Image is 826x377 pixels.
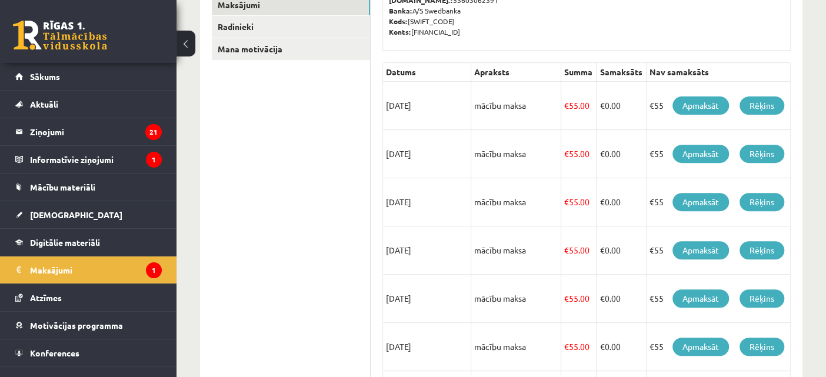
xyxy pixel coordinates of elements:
a: Apmaksāt [672,193,729,211]
span: € [564,196,569,207]
td: [DATE] [383,275,471,323]
a: Atzīmes [15,284,162,311]
td: [DATE] [383,82,471,130]
a: Radinieki [212,16,370,38]
td: 0.00 [597,226,647,275]
a: Rēķins [740,193,784,211]
span: [DEMOGRAPHIC_DATA] [30,209,122,220]
b: Kods: [389,16,408,26]
td: €55 [647,275,791,323]
a: Rīgas 1. Tālmācības vidusskola [13,21,107,50]
legend: Maksājumi [30,256,162,283]
td: 55.00 [561,323,597,371]
span: € [599,196,604,207]
td: mācību maksa [471,226,561,275]
td: 0.00 [597,323,647,371]
a: Digitālie materiāli [15,229,162,256]
a: Ziņojumi21 [15,118,162,145]
span: € [599,293,604,303]
th: Nav samaksāts [647,63,791,82]
td: €55 [647,130,791,178]
a: Motivācijas programma [15,312,162,339]
a: Sākums [15,63,162,90]
span: € [564,148,569,159]
td: €55 [647,226,791,275]
a: Informatīvie ziņojumi1 [15,146,162,173]
a: Konferences [15,339,162,366]
span: € [564,341,569,352]
a: Rēķins [740,338,784,356]
td: [DATE] [383,130,471,178]
td: mācību maksa [471,178,561,226]
th: Datums [383,63,471,82]
span: € [599,100,604,111]
td: 0.00 [597,82,647,130]
td: 55.00 [561,226,597,275]
td: mācību maksa [471,130,561,178]
a: [DEMOGRAPHIC_DATA] [15,201,162,228]
td: mācību maksa [471,82,561,130]
b: Banka: [389,6,412,15]
td: [DATE] [383,323,471,371]
legend: Informatīvie ziņojumi [30,146,162,173]
a: Apmaksāt [672,338,729,356]
a: Maksājumi1 [15,256,162,283]
a: Rēķins [740,145,784,163]
span: Motivācijas programma [30,320,123,331]
td: 0.00 [597,130,647,178]
th: Summa [561,63,597,82]
span: Sākums [30,71,60,82]
span: Aktuāli [30,99,58,109]
span: Atzīmes [30,292,62,303]
b: Konts: [389,27,411,36]
td: €55 [647,178,791,226]
span: € [564,293,569,303]
a: Apmaksāt [672,145,729,163]
td: 55.00 [561,130,597,178]
a: Apmaksāt [672,96,729,115]
td: [DATE] [383,178,471,226]
span: € [564,245,569,255]
a: Rēķins [740,96,784,115]
td: €55 [647,323,791,371]
span: € [599,148,604,159]
span: € [599,245,604,255]
span: Digitālie materiāli [30,237,100,248]
td: 55.00 [561,275,597,323]
td: 55.00 [561,82,597,130]
span: € [599,341,604,352]
td: [DATE] [383,226,471,275]
a: Apmaksāt [672,241,729,259]
th: Apraksts [471,63,561,82]
legend: Ziņojumi [30,118,162,145]
a: Aktuāli [15,91,162,118]
td: 0.00 [597,275,647,323]
i: 1 [146,152,162,168]
th: Samaksāts [597,63,647,82]
a: Rēķins [740,241,784,259]
a: Rēķins [740,289,784,308]
td: €55 [647,82,791,130]
td: mācību maksa [471,323,561,371]
span: Mācību materiāli [30,182,95,192]
i: 21 [145,124,162,140]
a: Apmaksāt [672,289,729,308]
span: € [564,100,569,111]
span: Konferences [30,348,79,358]
i: 1 [146,262,162,278]
td: mācību maksa [471,275,561,323]
td: 0.00 [597,178,647,226]
td: 55.00 [561,178,597,226]
a: Mana motivācija [212,38,370,60]
a: Mācību materiāli [15,174,162,201]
